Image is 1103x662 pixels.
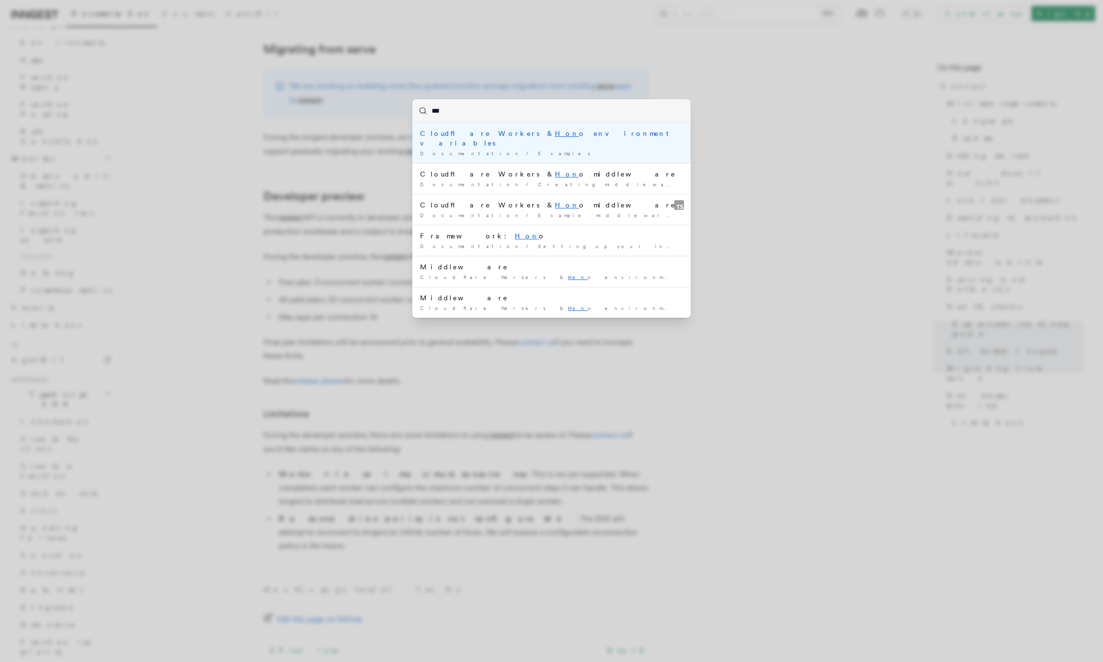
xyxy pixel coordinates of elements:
[538,243,726,249] span: Setting up your Inngest app
[420,150,522,156] span: Documentation
[420,231,683,241] div: Framework: o
[420,181,522,187] span: Documentation
[538,150,596,156] span: Examples
[420,212,522,218] span: Documentation
[420,262,683,272] div: Middleware
[526,212,534,218] span: /
[420,243,522,249] span: Documentation
[568,274,588,280] mark: Hon
[538,212,740,218] span: Example middleware v2.0.0+
[515,232,539,240] mark: Hon
[538,181,684,187] span: Creating middleware
[555,130,579,137] mark: Hon
[526,243,534,249] span: /
[420,129,683,148] div: Cloudflare Workers & o environment variables
[420,200,683,210] div: Cloudflare Workers & o middleware
[420,293,683,303] div: Middleware
[526,181,534,187] span: /
[420,305,683,312] div: Cloudflare Workers & o environment variables Contact salesSign Up
[526,150,534,156] span: /
[555,170,579,178] mark: Hon
[568,305,588,311] mark: Hon
[420,274,683,281] div: Cloudflare Workers & o environment variables Contact salesSign Up
[555,201,579,209] mark: Hon
[420,169,683,179] div: Cloudflare Workers & o middleware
